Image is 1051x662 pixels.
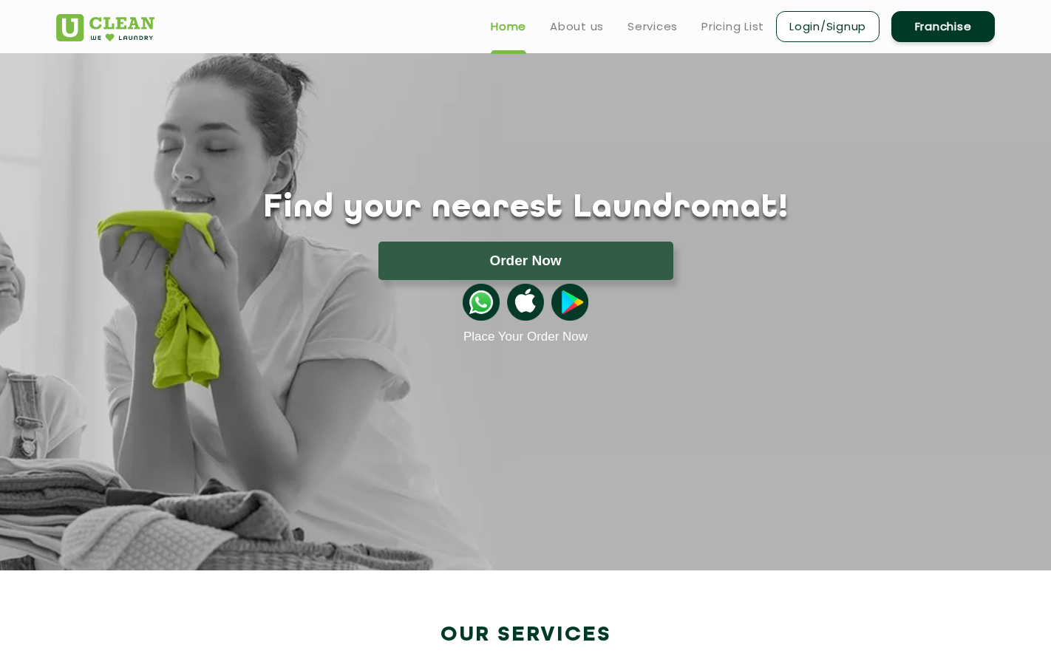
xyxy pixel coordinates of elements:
[550,18,604,35] a: About us
[56,623,995,647] h2: Our Services
[507,284,544,321] img: apple-icon.png
[551,284,588,321] img: playstoreicon.png
[378,242,673,280] button: Order Now
[45,190,1006,227] h1: Find your nearest Laundromat!
[463,330,588,344] a: Place Your Order Now
[776,11,880,42] a: Login/Signup
[627,18,678,35] a: Services
[463,284,500,321] img: whatsappicon.png
[491,18,526,35] a: Home
[891,11,995,42] a: Franchise
[701,18,764,35] a: Pricing List
[56,14,154,41] img: UClean Laundry and Dry Cleaning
